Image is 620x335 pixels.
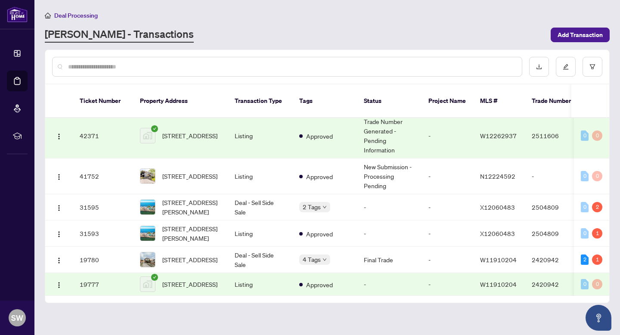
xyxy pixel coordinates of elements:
[306,131,333,141] span: Approved
[525,158,585,194] td: -
[551,28,610,42] button: Add Transaction
[73,247,133,273] td: 19780
[480,203,515,211] span: X12060483
[306,172,333,181] span: Approved
[357,158,422,194] td: New Submission - Processing Pending
[56,231,62,238] img: Logo
[140,200,155,214] img: thumbnail-img
[357,247,422,273] td: Final Trade
[140,169,155,183] img: thumbnail-img
[52,129,66,143] button: Logo
[592,228,602,239] div: 1
[162,279,217,289] span: [STREET_ADDRESS]
[525,220,585,247] td: 2504809
[357,273,422,296] td: -
[52,226,66,240] button: Logo
[162,224,221,243] span: [STREET_ADDRESS][PERSON_NAME]
[357,194,422,220] td: -
[480,132,517,140] span: W12262937
[140,277,155,292] img: thumbnail-img
[56,174,62,180] img: Logo
[529,57,549,77] button: download
[140,128,155,143] img: thumbnail-img
[592,130,602,141] div: 0
[581,254,589,265] div: 2
[292,84,357,118] th: Tags
[525,194,585,220] td: 2504809
[306,229,333,239] span: Approved
[581,228,589,239] div: 0
[583,57,602,77] button: filter
[589,64,595,70] span: filter
[7,6,28,22] img: logo
[422,273,473,296] td: -
[586,305,611,331] button: Open asap
[228,84,292,118] th: Transaction Type
[228,273,292,296] td: Listing
[162,171,217,181] span: [STREET_ADDRESS]
[581,130,589,141] div: 0
[73,113,133,158] td: 42371
[422,247,473,273] td: -
[133,84,228,118] th: Property Address
[52,253,66,267] button: Logo
[140,252,155,267] img: thumbnail-img
[73,194,133,220] td: 31595
[422,194,473,220] td: -
[592,171,602,181] div: 0
[525,84,585,118] th: Trade Number
[563,64,569,70] span: edit
[422,113,473,158] td: -
[592,254,602,265] div: 1
[480,230,515,237] span: X12060483
[422,220,473,247] td: -
[52,277,66,291] button: Logo
[56,282,62,288] img: Logo
[151,125,158,132] span: check-circle
[303,254,321,264] span: 4 Tags
[73,273,133,296] td: 19777
[52,200,66,214] button: Logo
[525,247,585,273] td: 2420942
[151,274,158,281] span: check-circle
[162,131,217,140] span: [STREET_ADDRESS]
[473,84,525,118] th: MLS #
[56,205,62,211] img: Logo
[525,273,585,296] td: 2420942
[228,220,292,247] td: Listing
[303,202,321,212] span: 2 Tags
[581,171,589,181] div: 0
[228,247,292,273] td: Deal - Sell Side Sale
[592,279,602,289] div: 0
[322,257,327,262] span: down
[140,226,155,241] img: thumbnail-img
[357,84,422,118] th: Status
[536,64,542,70] span: download
[480,172,515,180] span: N12224592
[73,84,133,118] th: Ticket Number
[592,202,602,212] div: 2
[162,255,217,264] span: [STREET_ADDRESS]
[422,158,473,194] td: -
[581,279,589,289] div: 0
[52,169,66,183] button: Logo
[54,12,98,19] span: Deal Processing
[581,202,589,212] div: 0
[56,133,62,140] img: Logo
[357,220,422,247] td: -
[556,57,576,77] button: edit
[422,84,473,118] th: Project Name
[480,256,517,264] span: W11910204
[56,257,62,264] img: Logo
[45,12,51,19] span: home
[357,113,422,158] td: Trade Number Generated - Pending Information
[525,113,585,158] td: 2511606
[228,158,292,194] td: Listing
[558,28,603,42] span: Add Transaction
[162,198,221,217] span: [STREET_ADDRESS][PERSON_NAME]
[11,312,23,324] span: SW
[228,194,292,220] td: Deal - Sell Side Sale
[322,205,327,209] span: down
[228,113,292,158] td: Listing
[480,280,517,288] span: W11910204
